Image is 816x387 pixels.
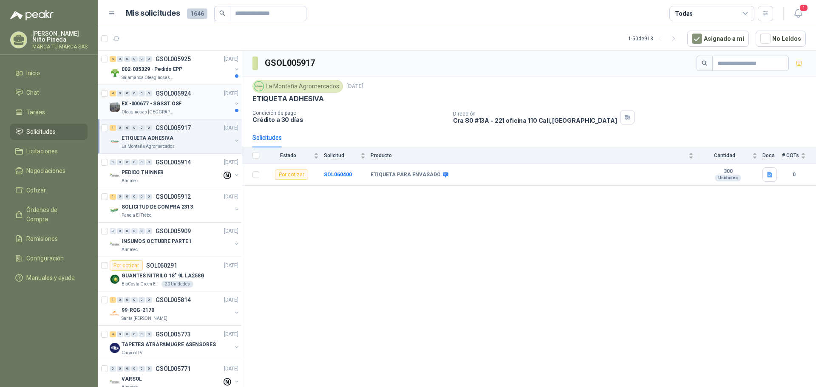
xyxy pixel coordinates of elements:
div: 0 [146,125,152,131]
p: [DATE] [346,82,363,90]
p: Crédito a 30 días [252,116,446,123]
a: Tareas [10,104,88,120]
div: 0 [117,366,123,372]
span: Solicitudes [26,127,56,136]
p: [DATE] [224,193,238,201]
a: Negociaciones [10,163,88,179]
a: Inicio [10,65,88,81]
b: 300 [699,168,757,175]
p: GSOL005814 [156,297,191,303]
div: Por cotizar [275,169,308,180]
p: GSOL005771 [156,366,191,372]
p: ETIQUETA ADHESIVA [122,134,173,142]
a: Manuales y ayuda [10,270,88,286]
div: 0 [131,366,138,372]
div: 0 [139,297,145,303]
div: 0 [117,159,123,165]
div: 0 [117,56,123,62]
p: BioCosta Green Energy S.A.S [122,281,160,288]
div: 0 [139,228,145,234]
div: 20 Unidades [161,281,193,288]
div: 0 [131,56,138,62]
p: GSOL005924 [156,90,191,96]
img: Logo peakr [10,10,54,20]
b: 0 [782,171,806,179]
div: 1 [110,297,116,303]
p: GUANTES NITRILO 18" 9L LA258G [122,272,204,280]
div: Por cotizar [110,260,143,271]
img: Company Logo [110,136,120,147]
div: 0 [117,194,123,200]
p: [DATE] [224,262,238,270]
th: Docs [762,147,782,164]
div: 1 - 50 de 913 [628,32,680,45]
img: Company Logo [110,274,120,284]
span: Producto [371,153,687,158]
div: 0 [139,194,145,200]
div: 0 [146,297,152,303]
p: GSOL005925 [156,56,191,62]
a: 1 0 0 0 0 0 GSOL005814[DATE] Company Logo99-RQG-2170Santa [PERSON_NAME] [110,295,240,322]
div: 0 [146,228,152,234]
th: Cantidad [699,147,762,164]
p: [DATE] [224,55,238,63]
span: 1 [799,4,808,12]
div: 0 [117,90,123,96]
p: PEDIDO THINNER [122,169,164,177]
div: 0 [124,297,130,303]
div: 0 [110,366,116,372]
p: [DATE] [224,365,238,373]
div: 0 [131,297,138,303]
th: Producto [371,147,699,164]
p: GSOL005914 [156,159,191,165]
img: Company Logo [110,240,120,250]
span: Órdenes de Compra [26,205,79,224]
a: Licitaciones [10,143,88,159]
a: 4 0 0 0 0 0 GSOL005773[DATE] Company LogoTAPETES ATRAPAMUGRE ASENSORESCaracol TV [110,329,240,356]
a: Por cotizarSOL060291[DATE] Company LogoGUANTES NITRILO 18" 9L LA258GBioCosta Green Energy S.A.S20... [98,257,242,291]
span: Remisiones [26,234,58,243]
p: Almatec [122,178,138,184]
a: 0 0 0 0 0 0 GSOL005914[DATE] Company LogoPEDIDO THINNERAlmatec [110,157,240,184]
img: Company Logo [254,82,263,91]
p: [DATE] [224,124,238,132]
span: Chat [26,88,39,97]
div: 0 [139,366,145,372]
div: 0 [146,90,152,96]
div: 0 [110,228,116,234]
p: GSOL005909 [156,228,191,234]
div: 0 [124,228,130,234]
div: La Montaña Agromercados [252,80,343,93]
div: 0 [131,159,138,165]
div: 0 [131,125,138,131]
p: GSOL005917 [156,125,191,131]
span: search [219,10,225,16]
div: 0 [124,56,130,62]
p: [DATE] [224,158,238,167]
a: Configuración [10,250,88,266]
div: 0 [110,159,116,165]
div: 4 [110,56,116,62]
div: 0 [139,56,145,62]
a: 1 0 0 0 0 0 GSOL005917[DATE] Company LogoETIQUETA ADHESIVALa Montaña Agromercados [110,123,240,150]
div: 0 [146,194,152,200]
th: # COTs [782,147,816,164]
div: 0 [139,90,145,96]
span: Tareas [26,107,45,117]
img: Company Logo [110,102,120,112]
div: 0 [146,366,152,372]
span: Inicio [26,68,40,78]
b: SOL060400 [324,172,352,178]
p: GSOL005912 [156,194,191,200]
p: Oleaginosas [GEOGRAPHIC_DATA] [122,109,175,116]
p: VARSOL [122,375,142,383]
b: ETIQUETA PARA ENVASADO [371,172,441,178]
div: 0 [117,228,123,234]
p: Almatec [122,246,138,253]
p: ETIQUETA ADHESIVA [252,94,324,103]
p: INSUMOS OCTUBRE PARTE 1 [122,237,192,246]
p: Dirección [453,111,617,117]
th: Estado [264,147,324,164]
div: 0 [146,56,152,62]
img: Company Logo [110,171,120,181]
